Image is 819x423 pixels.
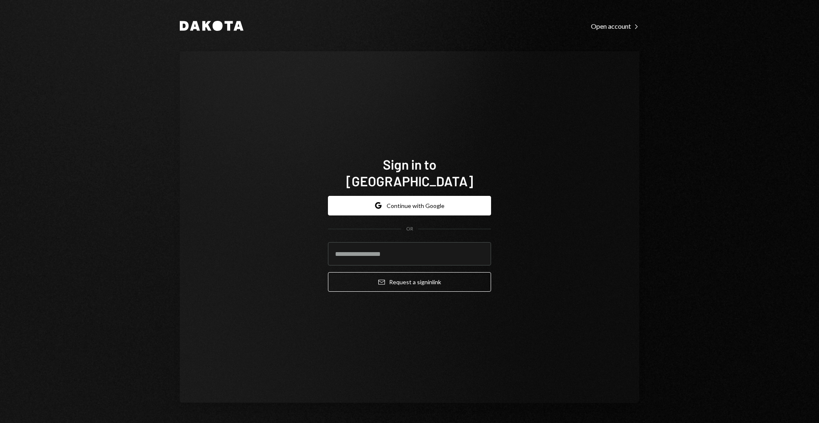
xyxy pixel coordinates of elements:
button: Request a signinlink [328,272,491,292]
h1: Sign in to [GEOGRAPHIC_DATA] [328,156,491,189]
div: Open account [591,22,639,30]
div: OR [406,225,413,233]
button: Continue with Google [328,196,491,215]
a: Open account [591,21,639,30]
